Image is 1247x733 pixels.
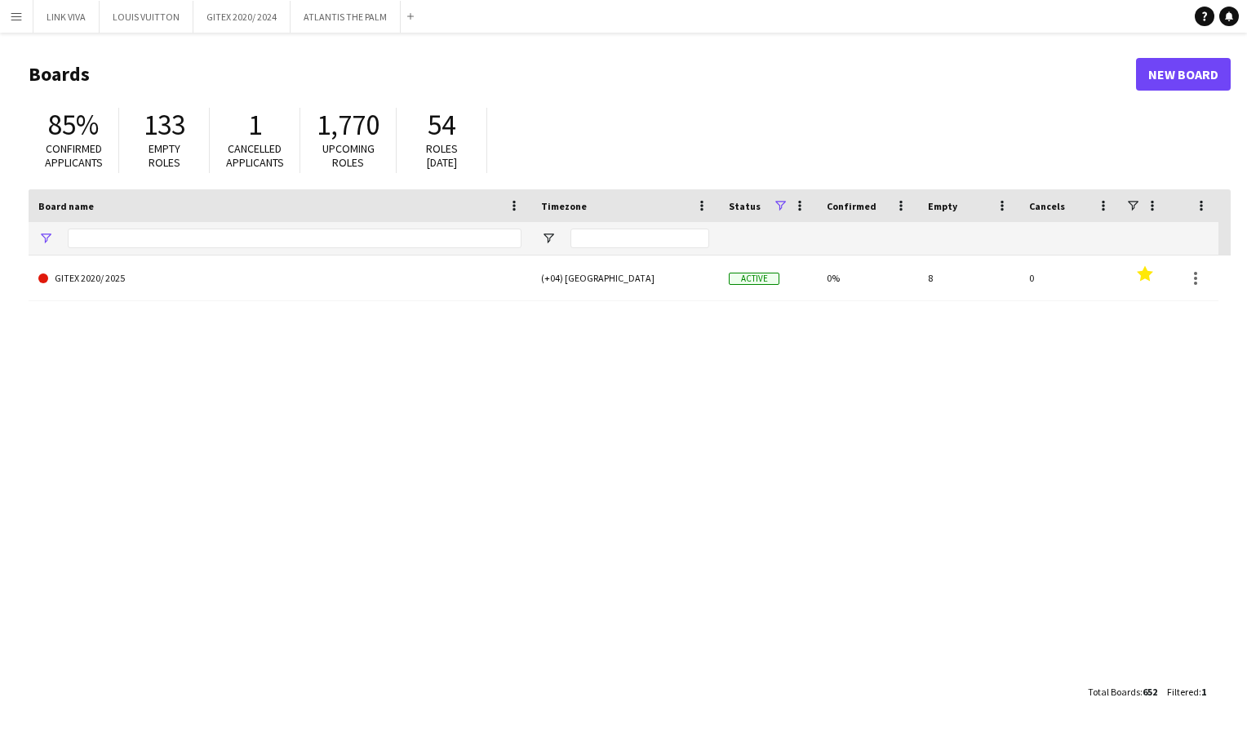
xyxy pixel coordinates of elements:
input: Timezone Filter Input [570,229,709,248]
button: Open Filter Menu [38,231,53,246]
span: Cancels [1029,200,1065,212]
span: Filtered [1167,686,1199,698]
button: GITEX 2020/ 2024 [193,1,291,33]
button: LINK VIVA [33,1,100,33]
div: 8 [918,255,1019,300]
input: Board name Filter Input [68,229,521,248]
div: : [1167,676,1206,708]
div: : [1088,676,1157,708]
span: 85% [48,107,99,143]
h1: Boards [29,62,1136,87]
span: Timezone [541,200,587,212]
div: 0% [817,255,918,300]
span: Board name [38,200,94,212]
span: Roles [DATE] [426,141,458,170]
span: Total Boards [1088,686,1140,698]
span: 1 [248,107,262,143]
span: 54 [428,107,455,143]
a: GITEX 2020/ 2025 [38,255,521,301]
span: 133 [144,107,185,143]
a: New Board [1136,58,1231,91]
span: Active [729,273,779,285]
div: 0 [1019,255,1121,300]
span: 652 [1143,686,1157,698]
span: Confirmed applicants [45,141,103,170]
button: Open Filter Menu [541,231,556,246]
button: LOUIS VUITTON [100,1,193,33]
span: 1 [1201,686,1206,698]
span: Empty [928,200,957,212]
span: Cancelled applicants [226,141,284,170]
button: ATLANTIS THE PALM [291,1,401,33]
span: 1,770 [317,107,379,143]
div: (+04) [GEOGRAPHIC_DATA] [531,255,719,300]
span: Empty roles [149,141,180,170]
span: Upcoming roles [322,141,375,170]
span: Status [729,200,761,212]
span: Confirmed [827,200,876,212]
